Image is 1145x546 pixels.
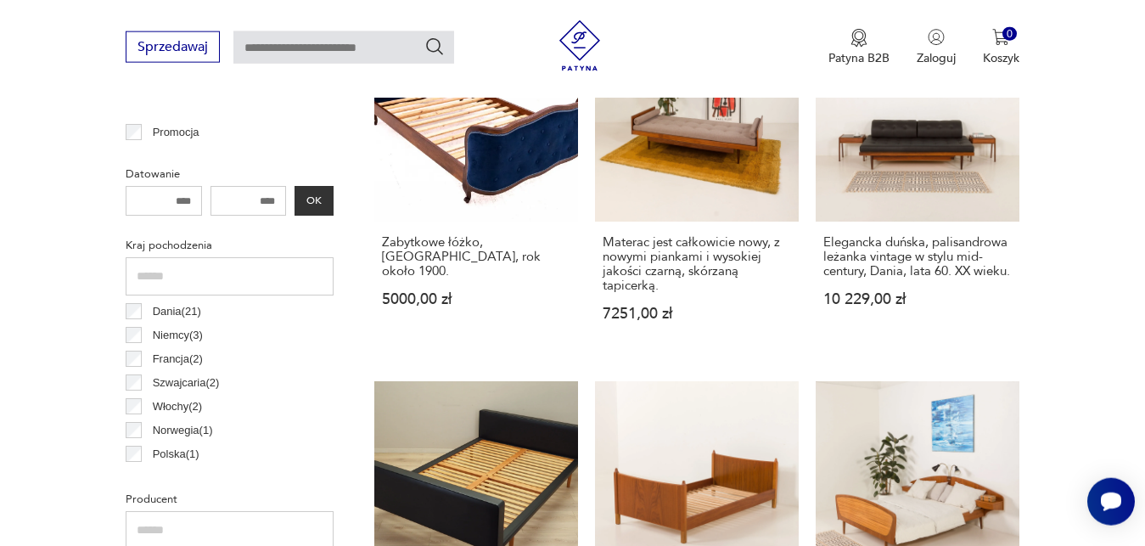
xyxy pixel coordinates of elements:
[424,37,445,57] button: Szukaj
[153,445,199,464] p: Polska ( 1 )
[928,29,945,46] img: Ikonka użytkownika
[153,397,203,416] p: Włochy ( 2 )
[153,350,203,369] p: Francja ( 2 )
[1002,27,1017,42] div: 0
[823,235,1012,279] h3: Elegancka duńska, palisandrowa leżanka vintage w stylu mid-century, Dania, lata 60. XX wieku.
[917,29,956,66] button: Zaloguj
[816,18,1019,354] a: Elegancka duńska, palisandrowa leżanka vintage w stylu mid-century, Dania, lata 60. XX wieku.Eleg...
[828,29,890,66] a: Ikona medaluPatyna B2B
[153,374,220,392] p: Szwajcaria ( 2 )
[595,18,799,354] a: Materac jest całkowicie nowy, z nowymi piankami i wysokiej jakości czarną, skórzaną tapicerką.Mat...
[983,29,1019,66] button: 0Koszyk
[823,292,1012,307] p: 10 229,00 zł
[983,50,1019,66] p: Koszyk
[295,186,334,216] button: OK
[554,20,605,71] img: Patyna - sklep z meblami i dekoracjami vintage
[374,18,578,354] a: Zabytkowe łóżko, Francja, rok około 1900.Zabytkowe łóżko, [GEOGRAPHIC_DATA], rok około 1900.5000,...
[917,50,956,66] p: Zaloguj
[153,302,201,321] p: Dania ( 21 )
[126,236,334,255] p: Kraj pochodzenia
[992,29,1009,46] img: Ikona koszyka
[850,29,867,48] img: Ikona medalu
[126,31,220,63] button: Sprzedawaj
[126,165,334,183] p: Datowanie
[126,42,220,54] a: Sprzedawaj
[153,326,203,345] p: Niemcy ( 3 )
[828,50,890,66] p: Patyna B2B
[828,29,890,66] button: Patyna B2B
[603,235,791,293] h3: Materac jest całkowicie nowy, z nowymi piankami i wysokiej jakości czarną, skórzaną tapicerką.
[1087,478,1135,526] iframe: Smartsupp widget button
[382,292,570,307] p: 5000,00 zł
[126,490,334,509] p: Producent
[603,307,791,321] p: 7251,00 zł
[153,123,199,142] p: Promocja
[382,235,570,279] h3: Zabytkowe łóżko, [GEOGRAPHIC_DATA], rok około 1900.
[153,421,213,440] p: Norwegia ( 1 )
